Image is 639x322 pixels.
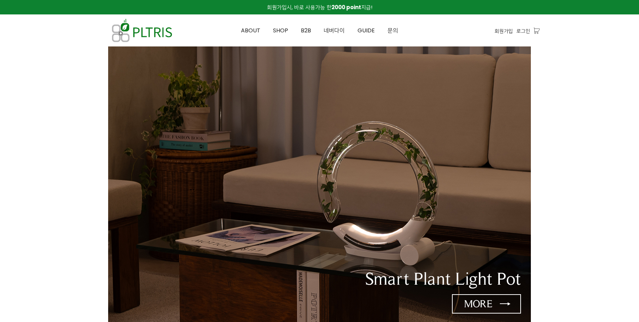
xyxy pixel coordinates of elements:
span: SHOP [273,26,288,34]
a: 문의 [381,15,404,46]
a: SHOP [267,15,294,46]
strong: 2000 point [331,4,361,11]
a: B2B [294,15,317,46]
span: 네버다이 [324,26,345,34]
span: B2B [301,26,311,34]
span: GUIDE [358,26,375,34]
span: 회원가입시, 바로 사용가능 한 지급! [267,4,372,11]
a: GUIDE [351,15,381,46]
span: 문의 [387,26,398,34]
a: ABOUT [235,15,267,46]
a: 회원가입 [495,27,513,35]
a: 로그인 [516,27,530,35]
a: 네버다이 [317,15,351,46]
span: ABOUT [241,26,260,34]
